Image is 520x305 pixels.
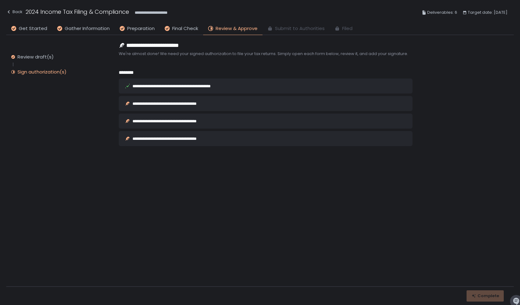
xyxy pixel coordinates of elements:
div: Review draft(s) [17,54,54,60]
span: Preparation [127,25,155,32]
span: Target date: [DATE] [468,9,507,16]
span: Deliverables: 6 [427,9,457,16]
span: Review & Approve [216,25,257,32]
span: Gather Information [65,25,110,32]
h1: 2024 Income Tax Filing & Compliance [26,8,129,16]
button: Back [6,8,22,18]
span: Filed [342,25,352,32]
span: Submit to Authorities [275,25,325,32]
div: Back [6,8,22,16]
div: Sign authorization(s) [17,69,67,75]
span: Get Started [19,25,47,32]
span: We're almost done! We need your signed authorization to file your tax returns. Simply open each f... [119,51,412,57]
span: Final Check [172,25,198,32]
